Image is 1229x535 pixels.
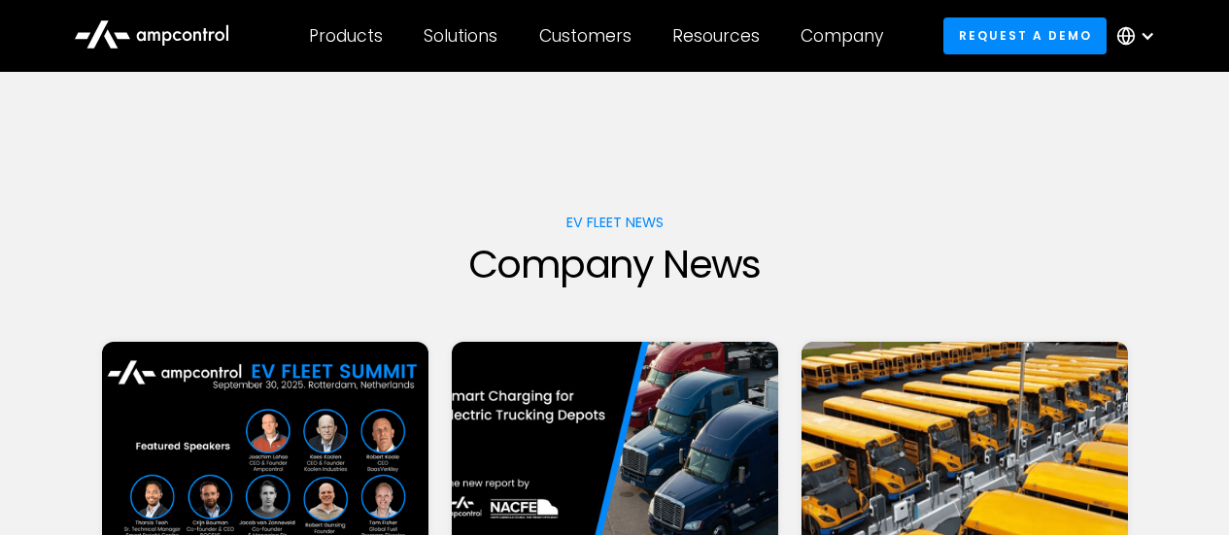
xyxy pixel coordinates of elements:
a: Request a demo [943,17,1107,53]
div: Resources [672,25,760,47]
h1: Company News [468,241,761,287]
div: Solutions [424,25,497,47]
div: EV fleet news [566,212,664,233]
div: Company [801,25,883,47]
div: Products [309,25,383,47]
div: Customers [539,25,632,47]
